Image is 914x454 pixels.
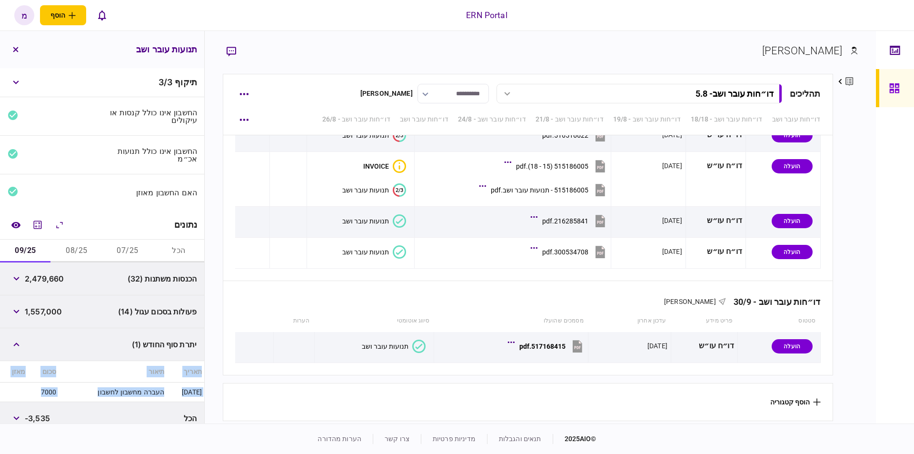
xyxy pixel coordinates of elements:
th: פריט מידע [671,310,737,332]
div: © 2025 AIO [553,434,596,444]
button: 07/25 [102,240,153,262]
div: תנועות עובר ושב [342,186,389,194]
span: -3,535 [25,413,50,424]
div: תנועות עובר ושב [342,248,389,256]
span: יתרת סוף החודש (1) [132,339,197,350]
button: פתח תפריט להוספת לקוח [40,5,86,25]
a: דו״חות עובר ושב - 26/8 [322,114,390,124]
div: דו״חות עובר ושב - 30/9 [726,297,821,307]
div: החשבון אינו כולל קנסות או עיקולים [106,109,198,124]
th: סיווג אוטומטי [315,310,434,332]
div: דו״ח עו״ש [689,241,742,262]
div: דו״ח עו״ש [675,335,734,357]
th: סטטוס [737,310,820,332]
span: פעולות בסכום עגול (14) [118,306,197,317]
div: 300534708.pdf [542,248,588,256]
div: דו״חות עובר ושב - 5.8 [695,89,774,99]
div: 516516622.pdf [542,131,588,139]
a: דו״חות עובר ושב - 19/8 [613,114,681,124]
button: 516516622.pdf [533,124,607,146]
a: דו״חות עובר ושב - 21/8 [536,114,604,124]
div: [DATE] [647,341,667,351]
text: 2/3 [396,132,403,138]
button: 2/3תנועות עובר ושב [342,129,406,142]
button: 08/25 [51,240,102,262]
a: דו״חות עובר ושב - 24/8 [458,114,526,124]
div: [DATE] [662,161,682,171]
a: מדיניות פרטיות [433,435,476,443]
div: הועלה [772,339,813,353]
div: 517168415.pdf [519,343,566,350]
button: דו״חות עובר ושב- 5.8 [497,84,782,103]
div: דו״ח עו״ש [689,124,742,146]
th: סכום [28,361,59,383]
div: האם החשבון מאוזן [106,189,198,196]
button: 517168415.pdf [510,335,585,357]
span: [PERSON_NAME] [664,298,716,305]
div: ERN Portal [466,9,507,21]
div: תנועות עובר ושב [362,343,408,350]
div: נתונים [174,220,197,230]
a: השוואה למסמך [7,216,24,233]
div: תהליכים [790,87,821,100]
span: 2,479,660 [25,273,64,284]
button: תנועות עובר ושב [342,214,406,228]
td: 7000 [28,383,59,402]
span: תיקוף [175,77,197,87]
button: איכות לא מספקתINVOICE [363,160,406,173]
div: [DATE] [662,247,682,256]
div: החשבון אינו כולל תנועות אכ״מ [106,147,198,162]
a: דו״חות עובר ושב [400,114,448,124]
span: הכל [184,413,197,424]
th: תאריך [167,361,204,383]
span: 1,557,000 [25,306,62,317]
th: תיאור [59,361,167,383]
button: תנועות עובר ושב [342,245,406,259]
div: 216285841.pdf [542,217,588,225]
button: הוסף קטגוריה [770,398,821,406]
div: הועלה [772,214,813,228]
button: הרחב\כווץ הכל [51,216,68,233]
button: תנועות עובר ושב [362,340,426,353]
button: 515186005 - תנועות עובר ושב.pdf [481,179,607,201]
div: תנועות עובר ושב [342,217,389,225]
th: עדכון אחרון [588,310,671,332]
button: 2/3תנועות עובר ושב [342,183,406,197]
th: מסמכים שהועלו [434,310,588,332]
div: [DATE] [662,216,682,225]
div: [PERSON_NAME] [762,43,843,59]
button: מ [14,5,34,25]
td: [DATE] [167,383,204,402]
a: דו״חות עובר ושב [772,114,821,124]
div: [PERSON_NAME] [360,89,413,99]
div: דו״ח עו״ש [689,210,742,232]
button: פתח רשימת התראות [92,5,112,25]
h3: תנועות עובר ושב [136,45,197,54]
text: 2/3 [396,187,403,193]
div: הועלה [772,159,813,173]
button: הכל [153,240,204,262]
div: 515186005 - תנועות עובר ושב.pdf [491,186,588,194]
div: דו״ח עו״ש [689,155,742,177]
span: 3 / 3 [159,77,172,87]
span: הכנסות משתנות (32) [128,273,197,284]
div: איכות לא מספקת [393,160,406,173]
div: הועלה [772,245,813,259]
a: תנאים והגבלות [499,435,541,443]
td: העברה מחשבון לחשבון [59,383,167,402]
button: 300534708.pdf [533,241,607,262]
div: INVOICE [363,162,389,170]
button: 216285841.pdf [533,210,607,232]
div: 515186005 (15 - 18).pdf [516,162,588,170]
button: 515186005 (15 - 18).pdf [507,155,607,177]
th: הערות [273,310,314,332]
div: הועלה [772,128,813,142]
button: מחשבון [29,216,46,233]
a: דו״חות עובר ושב - 18/18 [691,114,763,124]
a: צרו קשר [385,435,409,443]
div: [DATE] [662,130,682,140]
a: הערות מהדורה [318,435,361,443]
div: תנועות עובר ושב [342,131,389,139]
